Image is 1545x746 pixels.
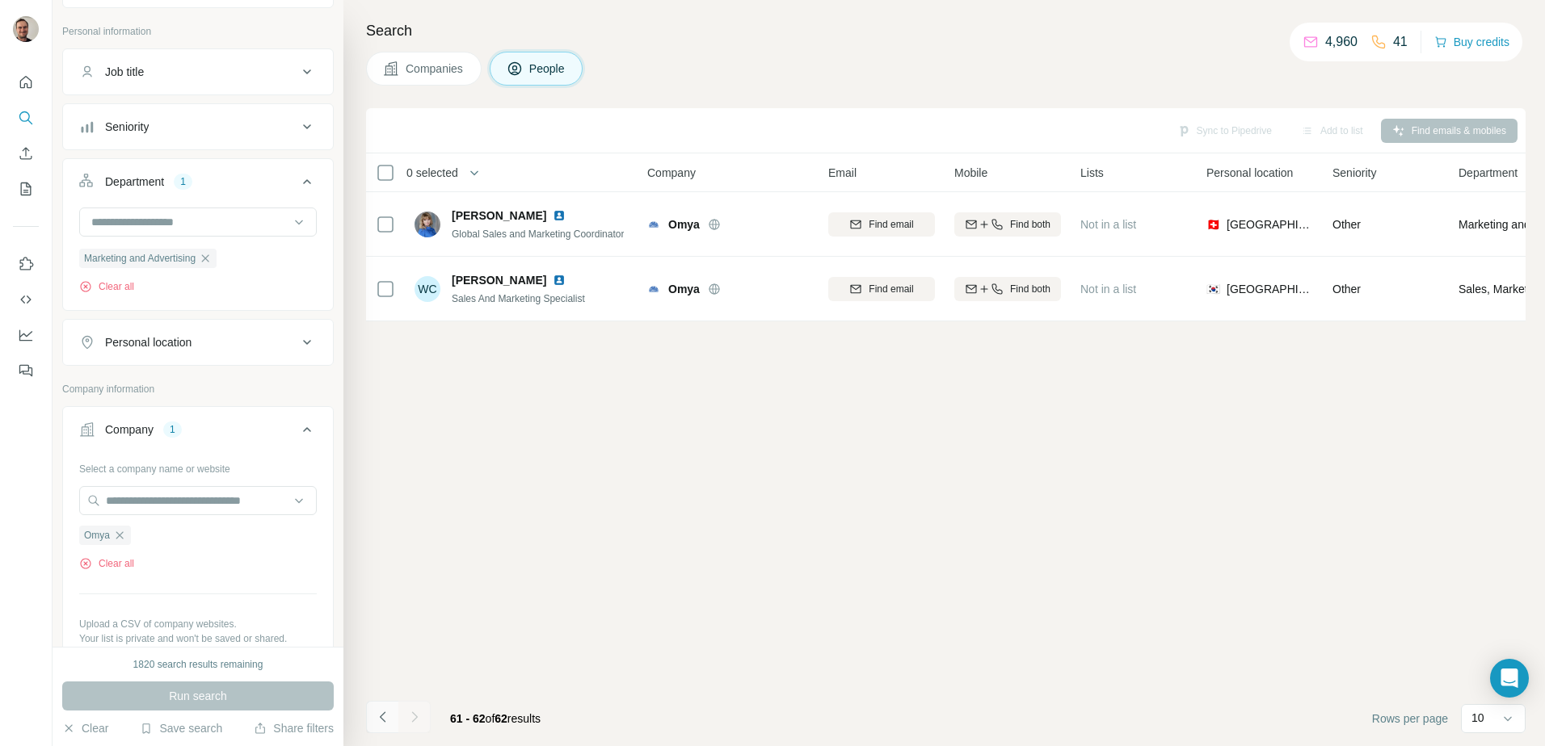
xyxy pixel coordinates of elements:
span: [GEOGRAPHIC_DATA] [1227,216,1313,233]
span: Department [1459,165,1518,181]
span: Omya [668,281,700,297]
span: Omya [84,528,110,543]
button: My lists [13,174,39,203]
span: Other [1332,218,1361,231]
span: Company [647,165,696,181]
p: 10 [1471,710,1484,726]
button: Clear all [79,556,134,571]
div: 1 [174,174,192,189]
img: Avatar [415,212,440,237]
button: Save search [140,720,222,736]
button: Clear [62,720,108,736]
span: Sales And Marketing Specialist [452,293,585,304]
span: 61 - 62 [450,712,486,725]
button: Share filters [254,720,334,736]
button: Seniority [63,107,333,146]
span: [GEOGRAPHIC_DATA] [1227,281,1313,297]
div: Company [105,421,154,438]
h4: Search [366,19,1526,42]
button: Dashboard [13,321,39,350]
img: Avatar [13,16,39,42]
img: Logo of Omya [647,218,660,231]
button: Buy credits [1434,31,1509,53]
div: Job title [105,64,144,80]
div: WC [415,276,440,302]
p: 4,960 [1325,32,1358,52]
span: Email [828,165,857,181]
div: 1820 search results remaining [133,657,263,672]
button: Use Surfe API [13,285,39,314]
button: Find both [954,277,1061,301]
span: People [529,61,566,77]
span: Find email [869,217,913,232]
button: Department1 [63,162,333,207]
span: Marketing and Advertising [84,251,196,266]
span: Rows per page [1372,710,1448,727]
span: Find both [1010,217,1050,232]
button: Clear all [79,279,134,294]
button: Use Surfe on LinkedIn [13,249,39,279]
span: Companies [406,61,465,77]
span: 🇰🇷 [1206,281,1220,297]
div: Select a company name or website [79,455,317,476]
span: results [450,712,541,725]
button: Quick start [13,68,39,97]
div: Department [105,174,164,190]
div: Seniority [105,119,149,135]
div: 1 [163,422,182,437]
button: Feedback [13,356,39,385]
span: Personal location [1206,165,1293,181]
button: Find both [954,212,1061,237]
div: Open Intercom Messenger [1490,659,1529,698]
button: Navigate to previous page [366,701,398,733]
button: Personal location [63,323,333,362]
div: Personal location [105,334,192,350]
p: Personal information [62,24,334,39]
span: Find email [869,282,913,296]
span: [PERSON_NAME] [452,207,546,224]
span: Seniority [1332,165,1376,181]
img: LinkedIn logo [553,274,566,287]
img: LinkedIn logo [553,209,566,222]
span: [PERSON_NAME] [452,272,546,288]
button: Search [13,103,39,132]
button: Company1 [63,410,333,455]
span: 🇨🇭 [1206,216,1220,233]
span: Not in a list [1080,283,1136,295]
span: Global Sales and Marketing Coordinator [452,228,624,240]
img: Logo of Omya [647,283,660,295]
span: Not in a list [1080,218,1136,231]
span: Mobile [954,165,987,181]
button: Enrich CSV [13,139,39,168]
span: Other [1332,283,1361,295]
span: 0 selected [406,165,458,181]
button: Find email [828,212,935,237]
p: Company information [62,382,334,396]
span: Lists [1080,165,1104,181]
span: 62 [495,712,507,725]
p: Your list is private and won't be saved or shared. [79,631,317,646]
span: Omya [668,216,700,233]
button: Job title [63,52,333,91]
button: Find email [828,277,935,301]
p: Upload a CSV of company websites. [79,617,317,631]
p: 41 [1393,32,1408,52]
span: of [486,712,495,725]
span: Find both [1010,282,1050,296]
